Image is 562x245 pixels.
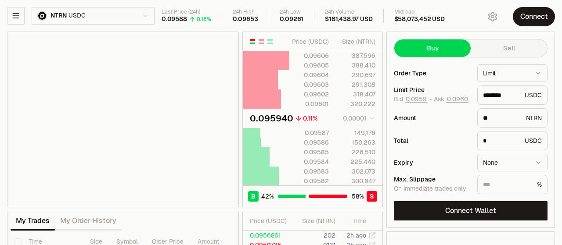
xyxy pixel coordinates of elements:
div: USDC [477,85,548,105]
button: Show Buy and Sell Orders [249,38,256,45]
div: 0.09584 [290,157,329,166]
div: 0.09587 [290,128,329,137]
div: 300,647 [336,177,375,185]
div: 302,073 [336,167,375,176]
div: $58,073,452 USD [394,15,445,23]
button: 0.00001 [340,113,375,124]
div: Order Type [394,70,470,76]
button: Connect Wallet [394,201,548,220]
button: My Order History [55,212,122,230]
div: USDC [477,131,548,150]
div: 388,410 [336,61,375,70]
iframe: Financial Chart [7,32,238,207]
div: 0.09588 [162,15,187,23]
div: 0.09604 [290,71,329,79]
div: 149,176 [336,128,375,137]
div: 0.09603 [290,80,329,89]
div: 0.11% [303,114,317,123]
span: 42 % [261,192,274,201]
button: 0.0960 [446,96,469,103]
div: 320,222 [336,99,375,108]
div: 150,263 [336,138,375,147]
div: 0.09261 [280,15,304,23]
button: Show Sell Orders Only [258,38,265,45]
span: B [251,192,256,201]
div: 0.18% [197,16,211,23]
div: % [477,175,548,194]
div: 24h Low [280,9,304,15]
div: $181,438.97 USD [325,15,372,23]
span: Bid - [394,96,432,103]
div: 24h High [233,9,258,15]
div: 0.095940 [250,112,293,124]
time: 2h ago [346,231,366,239]
span: USDC [68,12,85,20]
div: 0.09601 [290,99,329,108]
td: 202 [291,231,336,240]
div: 387,596 [336,51,375,60]
div: 226,510 [336,148,375,156]
div: Size ( NTRN ) [336,37,375,46]
button: None [477,154,548,171]
div: Price ( USDC ) [250,217,291,225]
span: Ask [434,96,469,103]
td: 0.0956861 [243,231,291,240]
div: 0.09582 [290,177,329,185]
div: 0.09585 [290,148,329,156]
div: 0.09606 [290,51,329,60]
div: 0.09586 [290,138,329,147]
div: 291,308 [336,80,375,89]
div: 0.09653 [233,15,258,23]
div: Mkt cap [394,9,445,15]
div: Last Price (24h) [162,9,211,15]
img: NTRN Logo [38,12,46,20]
div: Price ( USDC ) [290,37,329,46]
span: S [370,192,374,201]
div: Expiry [394,160,470,166]
div: On immediate trades only [394,185,470,193]
button: Show Buy Orders Only [267,38,274,45]
button: My Trades [11,212,55,230]
span: NTRN [50,12,67,20]
button: Sell [471,39,547,57]
div: 0.09605 [290,61,329,70]
div: Size ( NTRN ) [298,217,335,225]
div: Max. Slippage [394,176,470,182]
div: 0.09583 [290,167,329,176]
div: NTRN [477,108,548,128]
div: Amount [394,115,470,121]
button: 0.0959 [405,96,428,103]
div: 318,407 [336,90,375,99]
button: Limit [477,64,548,82]
div: 225,440 [336,157,375,166]
button: Connect [513,7,555,26]
div: Total [394,138,470,144]
button: Buy [394,39,471,57]
div: 0.09602 [290,90,329,99]
div: 24h Volume [325,9,372,15]
div: 290,697 [336,71,375,79]
div: Limit Price [394,87,470,93]
span: 58 % [352,192,364,201]
div: Time [343,217,366,225]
